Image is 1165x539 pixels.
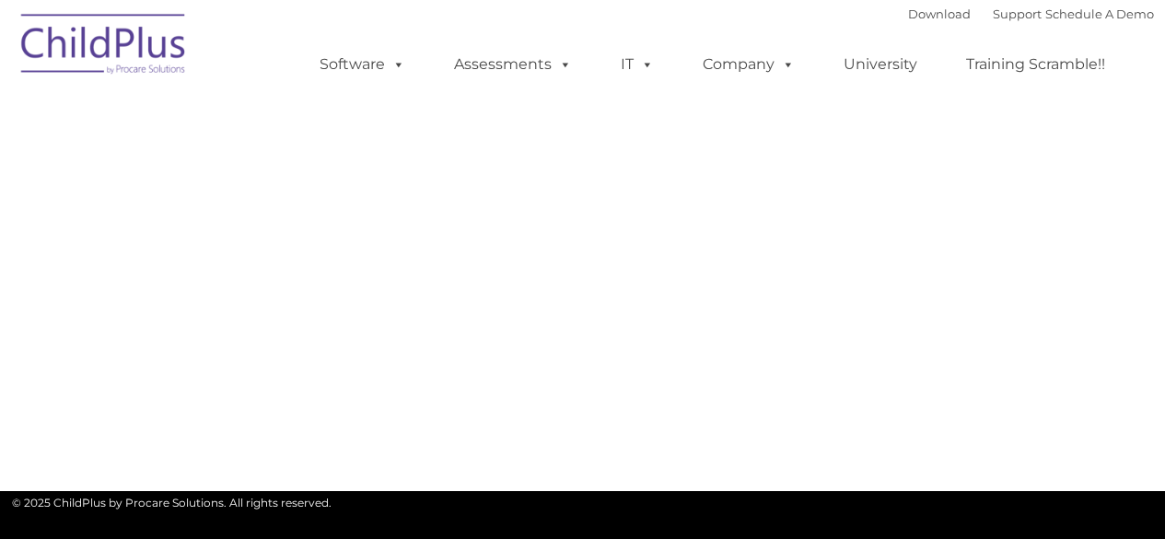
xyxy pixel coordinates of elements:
[436,46,590,83] a: Assessments
[602,46,672,83] a: IT
[993,6,1042,21] a: Support
[301,46,424,83] a: Software
[12,496,332,510] span: © 2025 ChildPlus by Procare Solutions. All rights reserved.
[908,6,1154,21] font: |
[908,6,971,21] a: Download
[1045,6,1154,21] a: Schedule A Demo
[12,1,196,93] img: ChildPlus by Procare Solutions
[825,46,936,83] a: University
[684,46,813,83] a: Company
[948,46,1124,83] a: Training Scramble!!
[26,321,1140,459] iframe: Form 0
